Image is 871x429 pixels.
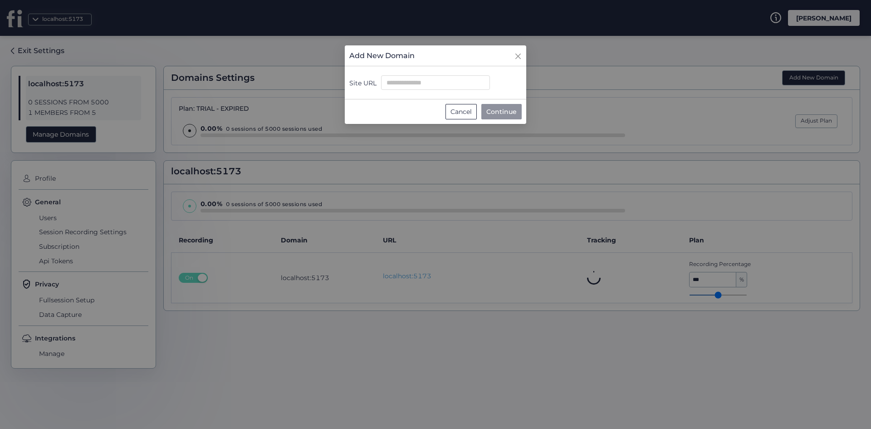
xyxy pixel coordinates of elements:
div: Cancel [445,104,477,119]
button: Close [514,45,526,64]
span: Add New Domain [349,50,415,61]
label: Site URL [349,78,377,90]
button: Continue [481,104,522,119]
span: Continue [486,107,517,117]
